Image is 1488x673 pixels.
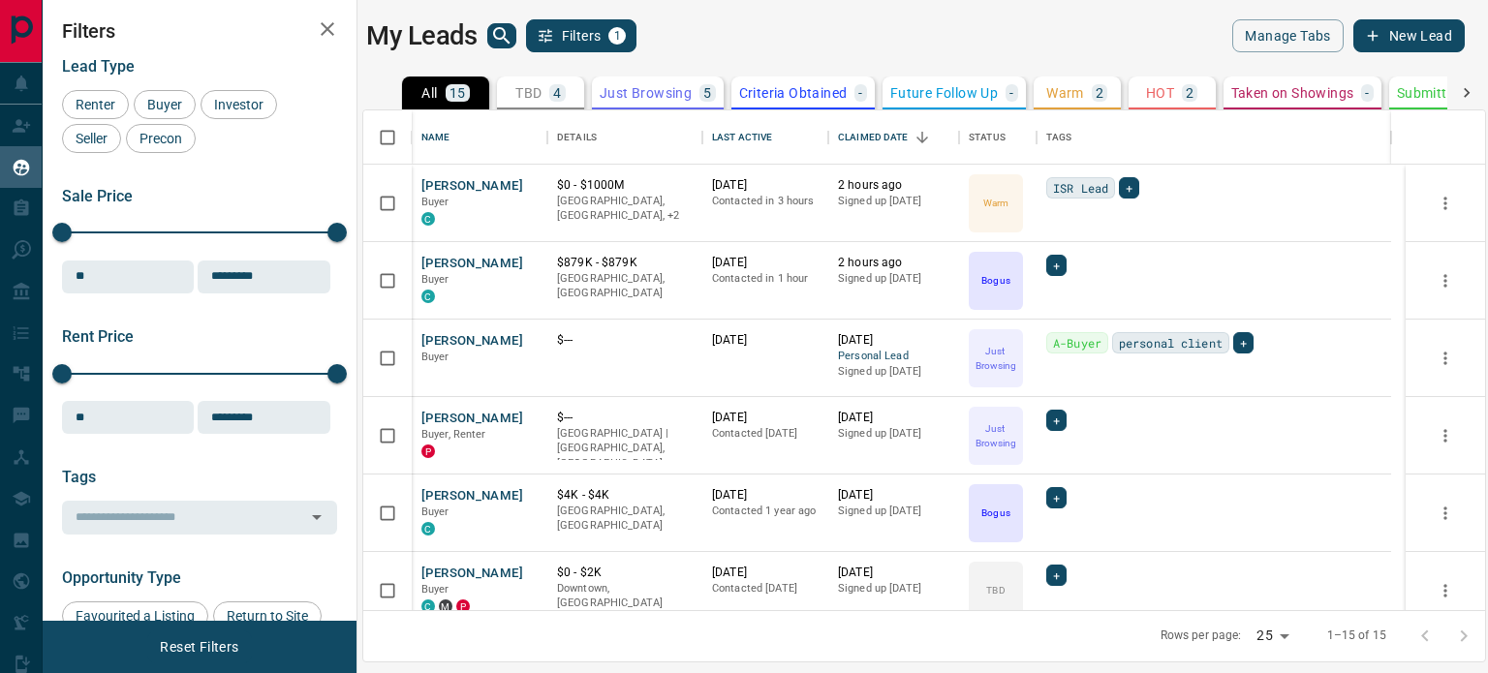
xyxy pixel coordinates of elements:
[412,110,547,165] div: Name
[712,194,819,209] p: Contacted in 3 hours
[421,487,523,505] button: [PERSON_NAME]
[712,332,819,349] p: [DATE]
[213,601,322,630] div: Return to Site
[62,124,121,153] div: Seller
[1046,255,1067,276] div: +
[557,271,693,301] p: [GEOGRAPHIC_DATA], [GEOGRAPHIC_DATA]
[983,196,1008,210] p: Warm
[421,505,449,518] span: Buyer
[557,504,693,534] p: [GEOGRAPHIC_DATA], [GEOGRAPHIC_DATA]
[712,410,819,426] p: [DATE]
[1186,86,1193,100] p: 2
[1009,86,1013,100] p: -
[981,273,1009,288] p: Bogus
[1053,411,1060,430] span: +
[557,487,693,504] p: $4K - $4K
[712,110,772,165] div: Last Active
[712,581,819,597] p: Contacted [DATE]
[1249,622,1295,650] div: 25
[1126,178,1132,198] span: +
[969,110,1006,165] div: Status
[739,86,848,100] p: Criteria Obtained
[1096,86,1103,100] p: 2
[986,583,1005,597] p: TBD
[1431,189,1460,218] button: more
[838,581,949,597] p: Signed up [DATE]
[220,608,315,624] span: Return to Site
[557,332,693,349] p: $---
[557,177,693,194] p: $0 - $1000M
[133,131,189,146] span: Precon
[62,601,208,630] div: Favourited a Listing
[439,599,452,613] div: mrloft.ca
[858,86,862,100] p: -
[600,86,692,100] p: Just Browsing
[712,177,819,194] p: [DATE]
[712,426,819,442] p: Contacted [DATE]
[959,110,1037,165] div: Status
[1327,627,1386,644] p: 1–15 of 15
[702,110,828,165] div: Last Active
[553,86,561,100] p: 4
[971,421,1021,450] p: Just Browsing
[838,349,949,365] span: Personal Lead
[421,196,449,208] span: Buyer
[838,410,949,426] p: [DATE]
[712,504,819,519] p: Contacted 1 year ago
[1046,110,1072,165] div: Tags
[303,504,330,531] button: Open
[62,327,134,346] span: Rent Price
[421,273,449,286] span: Buyer
[838,332,949,349] p: [DATE]
[456,599,470,613] div: property.ca
[838,565,949,581] p: [DATE]
[1146,86,1174,100] p: HOT
[62,57,135,76] span: Lead Type
[828,110,959,165] div: Claimed Date
[1053,333,1101,352] span: A-Buyer
[1431,576,1460,605] button: more
[421,177,523,196] button: [PERSON_NAME]
[838,426,949,442] p: Signed up [DATE]
[140,97,189,112] span: Buyer
[69,131,114,146] span: Seller
[838,271,949,287] p: Signed up [DATE]
[62,468,96,486] span: Tags
[838,194,949,209] p: Signed up [DATE]
[421,110,450,165] div: Name
[1053,178,1108,198] span: ISR Lead
[712,487,819,504] p: [DATE]
[1037,110,1391,165] div: Tags
[421,565,523,583] button: [PERSON_NAME]
[1046,565,1067,586] div: +
[62,187,133,205] span: Sale Price
[838,487,949,504] p: [DATE]
[712,565,819,581] p: [DATE]
[1053,488,1060,507] span: +
[1053,566,1060,585] span: +
[1119,333,1223,352] span: personal client
[421,428,486,441] span: Buyer, Renter
[838,177,949,194] p: 2 hours ago
[515,86,542,100] p: TBD
[1161,627,1242,644] p: Rows per page:
[1046,86,1084,100] p: Warm
[1046,410,1067,431] div: +
[981,505,1009,520] p: Bogus
[421,410,523,428] button: [PERSON_NAME]
[557,255,693,271] p: $879K - $879K
[557,194,693,224] p: Midtown | Central, Toronto
[421,522,435,535] div: condos.ca
[62,90,129,119] div: Renter
[703,86,711,100] p: 5
[712,271,819,287] p: Contacted in 1 hour
[838,255,949,271] p: 2 hours ago
[421,86,437,100] p: All
[1053,256,1060,275] span: +
[1233,332,1254,353] div: +
[1240,333,1247,352] span: +
[421,444,435,458] div: property.ca
[557,110,597,165] div: Details
[421,583,449,596] span: Buyer
[1431,266,1460,295] button: more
